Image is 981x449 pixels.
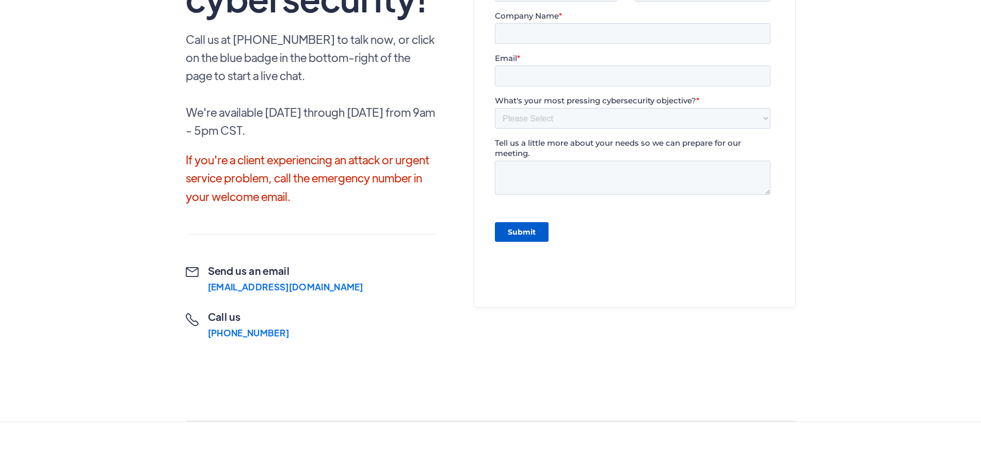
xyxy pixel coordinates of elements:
[186,30,436,139] p: Call us at [PHONE_NUMBER] to talk now, or click on the blue badge in the bottom-right of the page...
[186,150,436,205] p: If you're a client experiencing an attack or urgent service problem, call the emergency number in...
[208,282,363,292] div: [EMAIL_ADDRESS][DOMAIN_NAME]
[186,267,199,292] div: 
[208,264,363,278] h2: Send us an email
[186,309,290,338] a: Call us[PHONE_NUMBER]
[208,328,289,338] div: [PHONE_NUMBER]
[186,264,363,292] a: Send us an email[EMAIL_ADDRESS][DOMAIN_NAME]
[208,309,289,324] h2: Call us
[186,313,199,338] div: 
[929,399,981,449] iframe: Chat Widget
